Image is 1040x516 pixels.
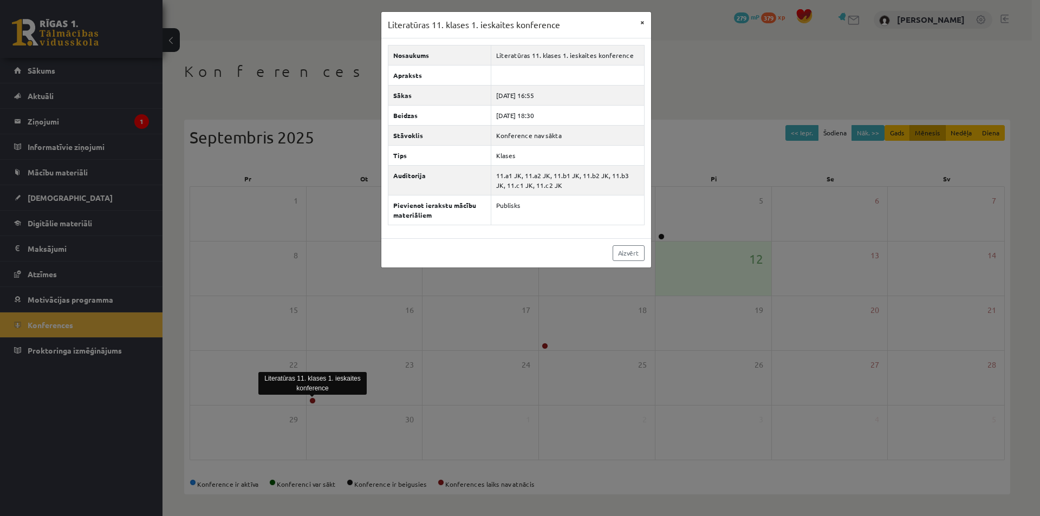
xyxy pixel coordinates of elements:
th: Stāvoklis [388,125,491,145]
td: Publisks [491,195,644,225]
h3: Literatūras 11. klases 1. ieskaites konference [388,18,560,31]
td: [DATE] 16:55 [491,85,644,105]
td: 11.a1 JK, 11.a2 JK, 11.b1 JK, 11.b2 JK, 11.b3 JK, 11.c1 JK, 11.c2 JK [491,165,644,195]
td: Literatūras 11. klases 1. ieskaites konference [491,45,644,65]
th: Sākas [388,85,491,105]
th: Nosaukums [388,45,491,65]
th: Apraksts [388,65,491,85]
button: × [634,12,651,32]
th: Auditorija [388,165,491,195]
td: Konference nav sākta [491,125,644,145]
a: Aizvērt [613,245,645,261]
th: Pievienot ierakstu mācību materiāliem [388,195,491,225]
div: Literatūras 11. klases 1. ieskaites konference [258,372,367,395]
td: [DATE] 18:30 [491,105,644,125]
th: Beidzas [388,105,491,125]
th: Tips [388,145,491,165]
td: Klases [491,145,644,165]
